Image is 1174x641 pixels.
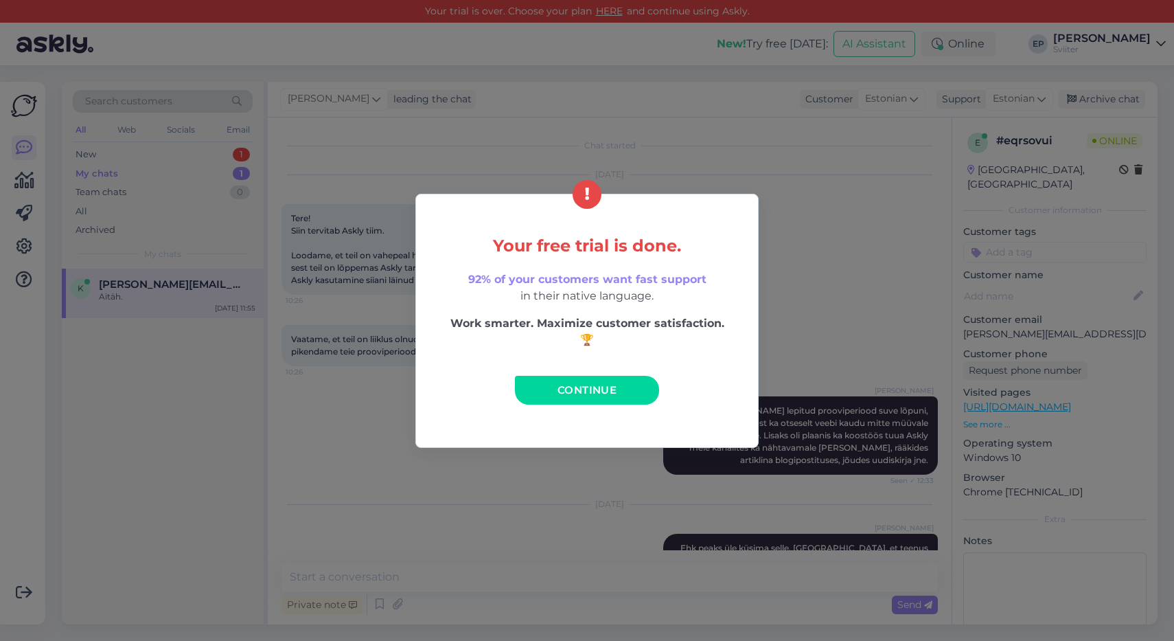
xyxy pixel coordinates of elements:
[445,315,729,348] p: Work smarter. Maximize customer satisfaction. 🏆
[515,376,659,405] a: Continue
[445,271,729,304] p: in their native language.
[445,237,729,255] h5: Your free trial is done.
[557,383,617,396] span: Continue
[468,273,706,286] span: 92% of your customers want fast support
